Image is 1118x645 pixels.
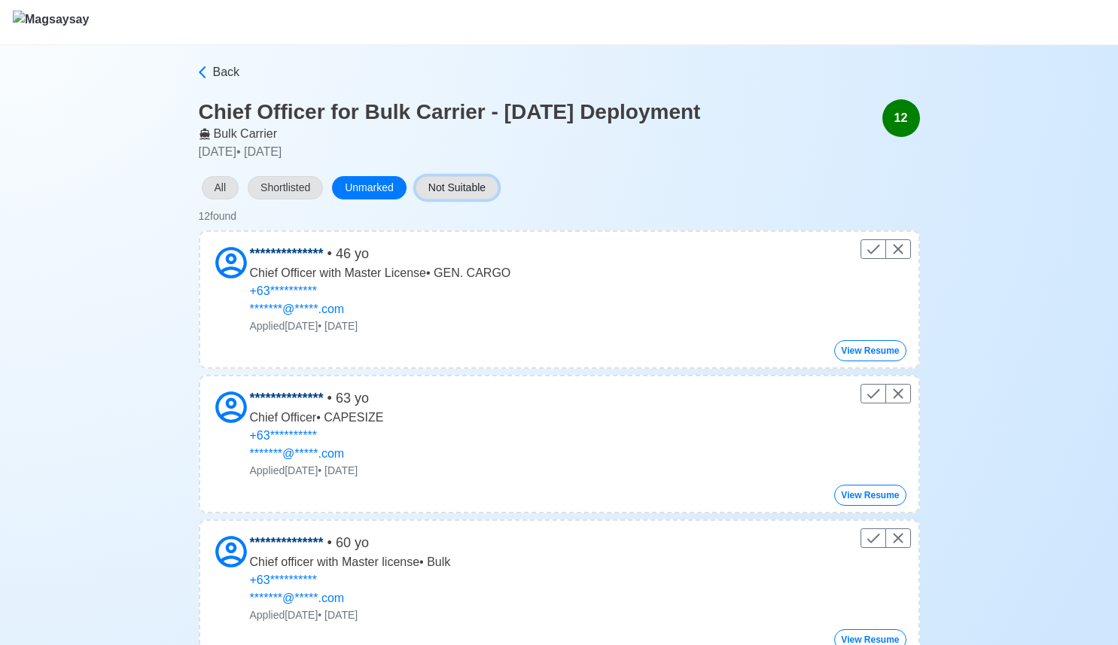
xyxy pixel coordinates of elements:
[861,239,911,259] div: Control
[416,176,498,199] button: Not Suitable
[248,176,323,199] button: Shortlisted
[882,99,920,137] div: 12
[861,528,911,548] div: Control
[834,485,906,506] button: View Resume
[332,176,407,199] button: Unmarked
[199,208,237,224] div: 12 found
[250,409,384,427] p: Chief Officer • CAPESIZE
[861,384,911,403] div: Control
[250,244,511,264] p: • 46 yo
[213,63,240,81] span: Back
[250,388,384,409] p: • 63 yo
[250,463,384,479] p: Applied [DATE] • [DATE]
[199,143,701,161] p: [DATE] • [DATE]
[199,99,701,125] h3: Chief Officer for Bulk Carrier - [DATE] Deployment
[195,63,920,81] a: Back
[250,607,451,623] p: Applied [DATE] • [DATE]
[13,11,89,38] img: Magsaysay
[250,264,511,282] p: Chief Officer with Master License • GEN. CARGO
[202,176,239,199] button: All
[12,1,90,44] button: Magsaysay
[250,553,451,571] p: Chief officer with Master license • Bulk
[250,533,451,553] p: • 60 yo
[834,340,906,361] button: View Resume
[250,318,511,334] p: Applied [DATE] • [DATE]
[199,125,701,143] p: Bulk Carrier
